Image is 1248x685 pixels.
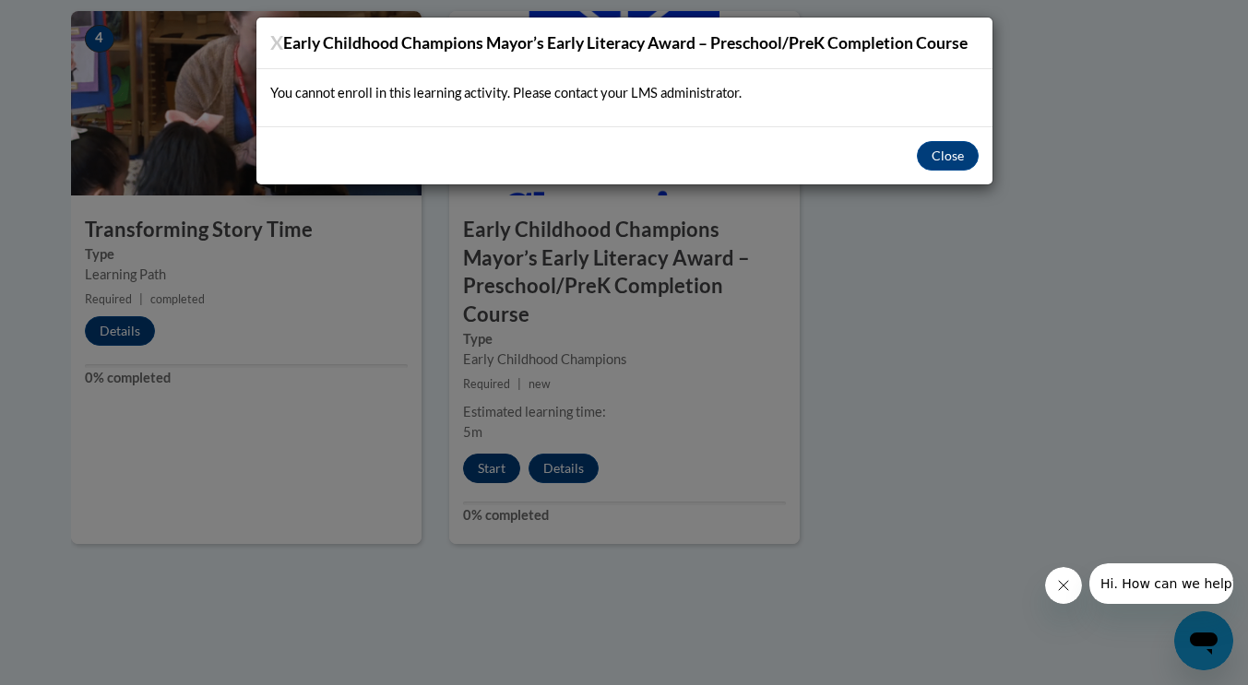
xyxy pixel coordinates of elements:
iframe: Close message [1045,567,1082,604]
button: X [270,32,283,52]
h4: Early Childhood Champions Mayor’s Early Literacy Award – Preschool/PreK Completion Course [283,31,968,54]
iframe: Message from company [1089,563,1233,604]
span: Hi. How can we help? [11,13,149,28]
p: You cannot enroll in this learning activity. Please contact your LMS administrator. [270,83,979,103]
button: Close [917,141,979,171]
